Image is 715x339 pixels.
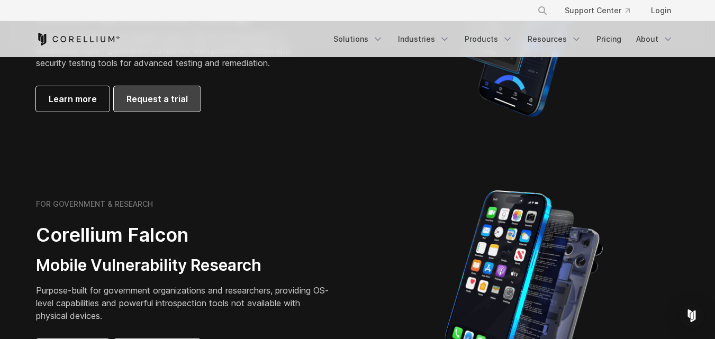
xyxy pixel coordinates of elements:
[36,33,120,45] a: Corellium Home
[590,30,628,49] a: Pricing
[114,86,201,112] a: Request a trial
[642,1,680,20] a: Login
[533,1,552,20] button: Search
[36,284,332,322] p: Purpose-built for government organizations and researchers, providing OS-level capabilities and p...
[630,30,680,49] a: About
[392,30,456,49] a: Industries
[458,30,519,49] a: Products
[36,86,110,112] a: Learn more
[49,93,97,105] span: Learn more
[327,30,390,49] a: Solutions
[36,223,332,247] h2: Corellium Falcon
[36,255,332,276] h3: Mobile Vulnerability Research
[679,303,704,328] div: Open Intercom Messenger
[327,30,680,49] div: Navigation Menu
[556,1,638,20] a: Support Center
[521,30,588,49] a: Resources
[36,199,153,209] h6: FOR GOVERNMENT & RESEARCH
[126,93,188,105] span: Request a trial
[524,1,680,20] div: Navigation Menu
